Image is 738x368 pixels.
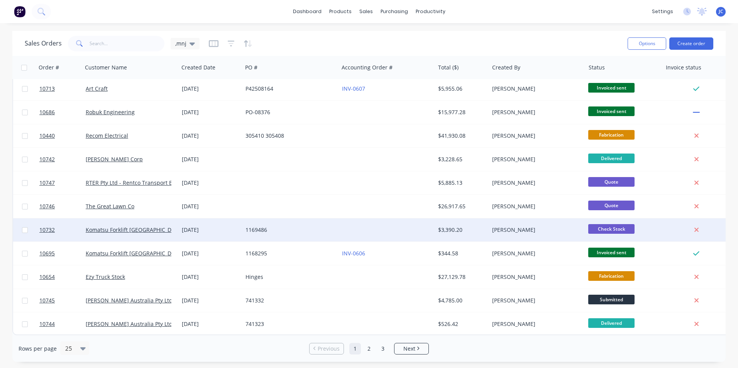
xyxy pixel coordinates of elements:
[363,343,375,354] a: Page 2
[438,108,484,116] div: $15,977.28
[245,273,331,281] div: Hinges
[182,85,239,93] div: [DATE]
[182,320,239,328] div: [DATE]
[438,203,484,210] div: $26,917.65
[492,85,578,93] div: [PERSON_NAME]
[588,224,635,234] span: Check Stock
[318,345,340,353] span: Previous
[39,312,86,336] a: 10744
[39,132,55,140] span: 10440
[719,8,723,15] span: JC
[182,226,239,234] div: [DATE]
[588,201,635,210] span: Quote
[588,248,635,257] span: Invoiced sent
[438,320,484,328] div: $526.42
[39,85,55,93] span: 10713
[403,345,415,353] span: Next
[14,6,25,17] img: Factory
[86,320,173,327] a: [PERSON_NAME] Australia Pty Ltd
[306,343,432,354] ul: Pagination
[39,179,55,187] span: 10747
[245,132,331,140] div: 305410 305408
[588,154,635,163] span: Delivered
[86,273,125,280] a: Ezy Truck Stock
[438,155,484,163] div: $3,228.65
[86,250,183,257] a: Komatsu Forklift [GEOGRAPHIC_DATA]
[492,64,520,71] div: Created By
[39,226,55,234] span: 10732
[377,343,389,354] a: Page 3
[39,218,86,241] a: 10732
[438,226,484,234] div: $3,390.20
[438,179,484,187] div: $5,885.13
[86,132,128,139] a: Recom Electrical
[182,203,239,210] div: [DATE]
[588,83,635,93] span: Invoiced sent
[245,320,331,328] div: 741323
[588,130,635,140] span: Fabrication
[19,345,57,353] span: Rows per page
[182,297,239,304] div: [DATE]
[438,250,484,257] div: $344.58
[39,250,55,257] span: 10695
[438,273,484,281] div: $27,129.78
[86,226,183,233] a: Komatsu Forklift [GEOGRAPHIC_DATA]
[310,345,344,353] a: Previous page
[492,203,578,210] div: [PERSON_NAME]
[492,226,578,234] div: [PERSON_NAME]
[342,250,365,257] a: INV-0606
[648,6,677,17] div: settings
[39,289,86,312] a: 10745
[182,132,239,140] div: [DATE]
[245,297,331,304] div: 741332
[588,295,635,304] span: Submitted
[86,203,134,210] a: The Great Lawn Co
[39,155,55,163] span: 10742
[39,195,86,218] a: 10746
[342,85,365,92] a: INV-0607
[342,64,393,71] div: Accounting Order #
[669,37,713,50] button: Create order
[182,179,239,187] div: [DATE]
[39,148,86,171] a: 10742
[245,64,257,71] div: PO #
[492,132,578,140] div: [PERSON_NAME]
[492,320,578,328] div: [PERSON_NAME]
[438,132,484,140] div: $41,930.08
[628,37,666,50] button: Options
[245,108,331,116] div: PO-08376
[492,179,578,187] div: [PERSON_NAME]
[175,39,186,47] span: ,mnj
[39,77,86,100] a: 10713
[39,101,86,124] a: 10686
[39,64,59,71] div: Order #
[39,265,86,289] a: 10654
[412,6,449,17] div: productivity
[39,242,86,265] a: 10695
[86,85,108,92] a: Art Craft
[182,250,239,257] div: [DATE]
[438,85,484,93] div: $5,955.06
[182,155,239,163] div: [DATE]
[325,6,355,17] div: products
[666,64,701,71] div: Invoice status
[86,297,173,304] a: [PERSON_NAME] Australia Pty Ltd
[394,345,428,353] a: Next page
[245,85,331,93] div: P42508164
[289,6,325,17] a: dashboard
[39,273,55,281] span: 10654
[492,297,578,304] div: [PERSON_NAME]
[181,64,215,71] div: Created Date
[182,108,239,116] div: [DATE]
[492,273,578,281] div: [PERSON_NAME]
[86,179,218,186] a: RTER Pty Ltd - Rentco Transport Equipment Rentals
[39,171,86,194] a: 10747
[39,320,55,328] span: 10744
[588,271,635,281] span: Fabrication
[438,297,484,304] div: $4,785.00
[245,226,331,234] div: 1169486
[39,203,55,210] span: 10746
[588,318,635,328] span: Delivered
[588,106,635,116] span: Invoiced sent
[355,6,377,17] div: sales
